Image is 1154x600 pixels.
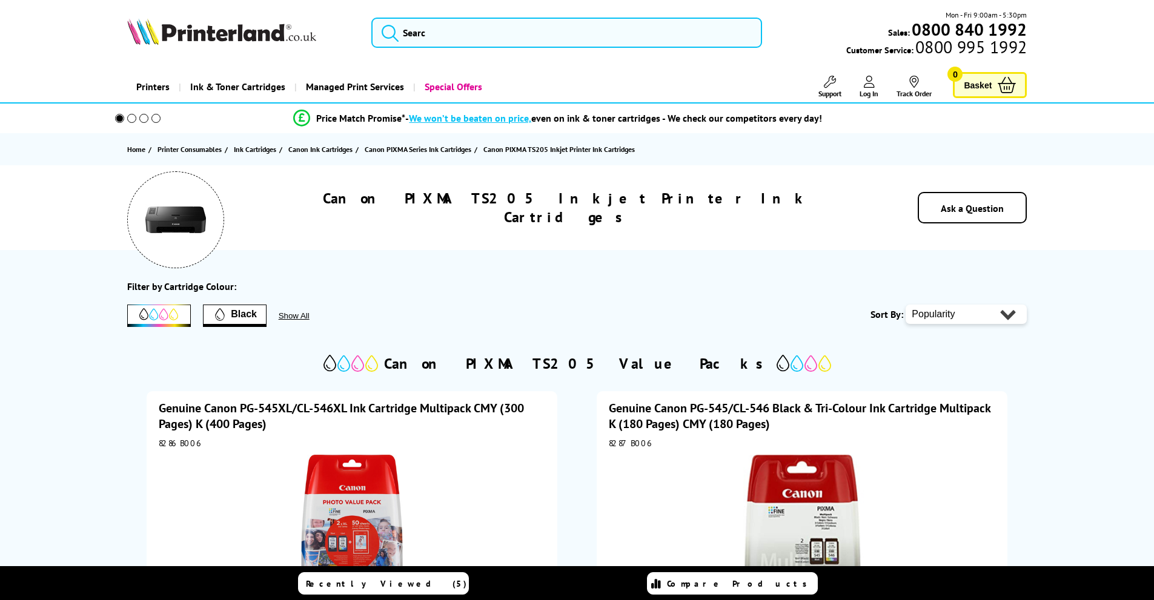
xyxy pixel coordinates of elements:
[260,189,873,226] h1: Canon PIXMA TS205 Inkjet Printer Ink Cartridges
[179,71,294,102] a: Ink & Toner Cartridges
[298,572,469,595] a: Recently Viewed (5)
[159,400,524,432] a: Genuine Canon PG-545XL/CL-546XL Ink Cartridge Multipack CMY (300 Pages) K (400 Pages)
[203,305,267,327] button: Filter by Black
[371,18,762,48] input: Searc
[405,112,822,124] div: - even on ink & toner cartridges - We check our competitors every day!
[860,89,878,98] span: Log In
[910,24,1027,35] a: 0800 840 1992
[190,71,285,102] span: Ink & Toner Cartridges
[609,438,995,449] div: 8287B006
[483,145,635,154] span: Canon PIXMA TS205 Inkjet Printer Ink Cartridges
[127,280,236,292] div: Filter by Cartridge Colour:
[127,18,357,47] a: Printerland Logo
[127,71,179,102] a: Printers
[897,76,932,98] a: Track Order
[306,578,467,589] span: Recently Viewed (5)
[667,578,814,589] span: Compare Products
[647,572,818,595] a: Compare Products
[947,67,963,82] span: 0
[158,143,225,156] a: Printer Consumables
[234,143,279,156] a: Ink Cartridges
[158,143,222,156] span: Printer Consumables
[609,400,990,432] a: Genuine Canon PG-545/CL-546 Black & Tri-Colour Ink Cartridge Multipack K (180 Pages) CMY (180 Pages)
[294,71,413,102] a: Managed Print Services
[818,89,841,98] span: Support
[964,77,992,93] span: Basket
[316,112,405,124] span: Price Match Promise*
[279,311,342,320] button: Show All
[231,309,257,320] span: Black
[941,202,1004,214] a: Ask a Question
[953,72,1027,98] a: Basket 0
[846,41,1027,56] span: Customer Service:
[288,143,356,156] a: Canon Ink Cartridges
[365,143,471,156] span: Canon PIXMA Series Ink Cartridges
[234,143,276,156] span: Ink Cartridges
[914,41,1027,53] span: 0800 995 1992
[99,108,1018,129] li: modal_Promise
[384,354,771,373] h2: Canon PIXMA TS205 Value Packs
[409,112,531,124] span: We won’t be beaten on price,
[888,27,910,38] span: Sales:
[413,71,491,102] a: Special Offers
[127,18,316,45] img: Printerland Logo
[145,190,206,250] img: Canon PIXMA TS205 Inkjet Printer Ink Cartridges
[946,9,1027,21] span: Mon - Fri 9:00am - 5:30pm
[818,76,841,98] a: Support
[159,438,545,449] div: 8286B006
[288,143,353,156] span: Canon Ink Cartridges
[860,76,878,98] a: Log In
[870,308,903,320] span: Sort By:
[912,18,1027,41] b: 0800 840 1992
[365,143,474,156] a: Canon PIXMA Series Ink Cartridges
[127,143,148,156] a: Home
